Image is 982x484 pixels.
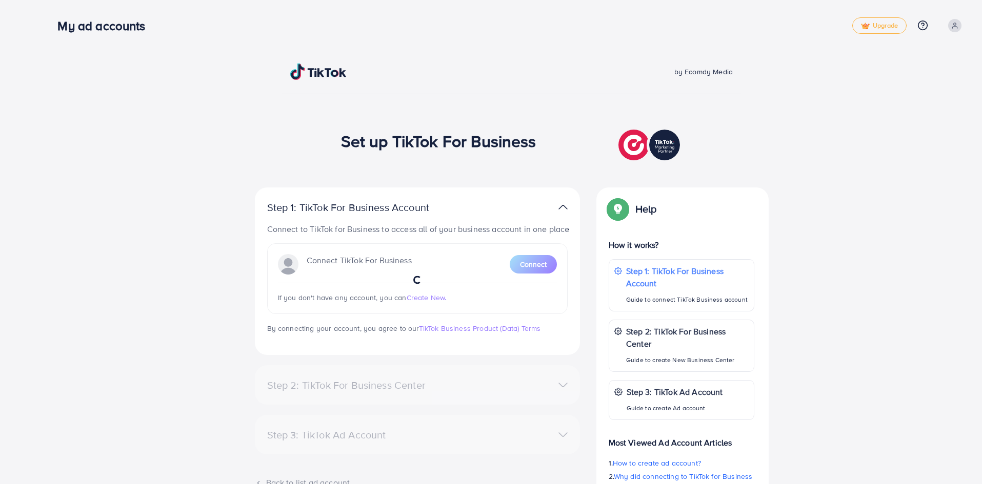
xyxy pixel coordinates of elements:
span: Upgrade [861,22,898,30]
img: tick [861,23,870,30]
p: Step 3: TikTok Ad Account [627,386,723,398]
span: by Ecomdy Media [674,67,733,77]
p: Step 1: TikTok For Business Account [626,265,749,289]
p: Most Viewed Ad Account Articles [609,428,754,449]
p: Guide to create New Business Center [626,354,749,366]
h3: My ad accounts [57,18,153,33]
p: How it works? [609,239,754,251]
p: Guide to connect TikTok Business account [626,293,749,306]
img: TikTok partner [618,127,683,163]
h1: Set up TikTok For Business [341,131,536,151]
a: tickUpgrade [852,17,907,34]
p: Help [635,203,657,215]
img: Popup guide [609,200,627,218]
p: Step 1: TikTok For Business Account [267,201,462,214]
img: TikTok partner [558,200,568,215]
span: How to create ad account? [613,458,701,468]
p: Guide to create Ad account [627,402,723,414]
p: Step 2: TikTok For Business Center [626,325,749,350]
p: 1. [609,457,754,469]
img: TikTok [290,64,347,80]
